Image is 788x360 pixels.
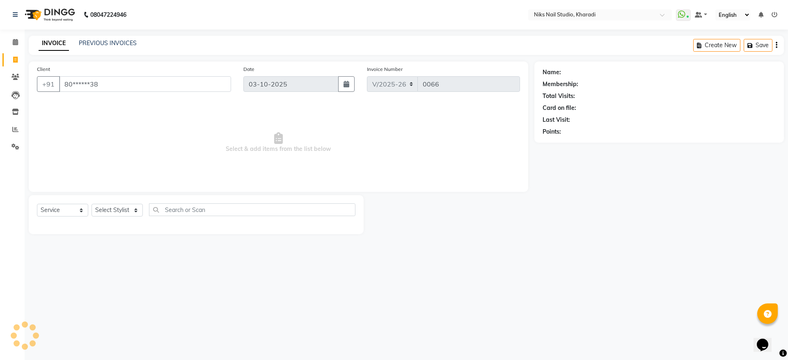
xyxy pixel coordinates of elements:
div: Last Visit: [543,116,570,124]
b: 08047224946 [90,3,126,26]
a: INVOICE [39,36,69,51]
a: PREVIOUS INVOICES [79,39,137,47]
label: Invoice Number [367,66,403,73]
label: Client [37,66,50,73]
button: Save [744,39,772,52]
iframe: chat widget [754,327,780,352]
button: +91 [37,76,60,92]
div: Total Visits: [543,92,575,100]
input: Search by Name/Mobile/Email/Code [59,76,231,92]
div: Name: [543,68,561,77]
span: Select & add items from the list below [37,102,520,184]
button: Create New [693,39,740,52]
img: logo [21,3,77,26]
label: Date [243,66,254,73]
input: Search or Scan [149,203,355,216]
div: Points: [543,128,561,136]
div: Card on file: [543,104,576,112]
div: Membership: [543,80,578,89]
